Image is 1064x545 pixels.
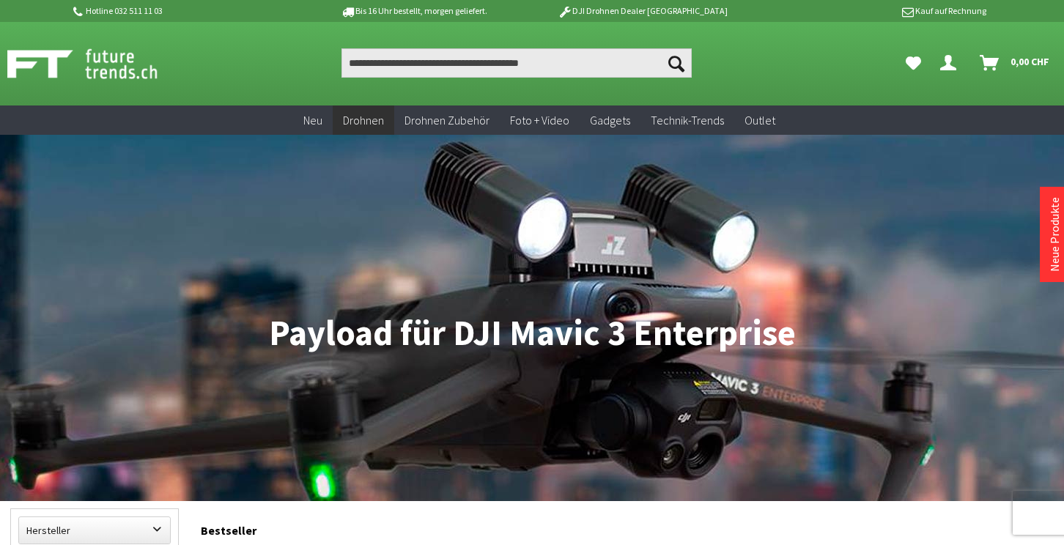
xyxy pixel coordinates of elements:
[1047,197,1062,272] a: Neue Produkte
[1011,50,1049,73] span: 0,00 CHF
[293,105,333,136] a: Neu
[7,45,190,82] img: Shop Futuretrends - zur Startseite wechseln
[898,48,928,78] a: Meine Favoriten
[70,2,299,20] p: Hotline 032 511 11 03
[303,113,322,127] span: Neu
[299,2,528,20] p: Bis 16 Uhr bestellt, morgen geliefert.
[201,508,1054,545] div: Bestseller
[10,315,1054,352] h1: Payload für DJI Mavic 3 Enterprise
[974,48,1057,78] a: Warenkorb
[510,113,569,127] span: Foto + Video
[745,113,775,127] span: Outlet
[404,113,489,127] span: Drohnen Zubehör
[590,113,630,127] span: Gadgets
[500,105,580,136] a: Foto + Video
[640,105,734,136] a: Technik-Trends
[934,48,968,78] a: Dein Konto
[333,105,394,136] a: Drohnen
[341,48,692,78] input: Produkt, Marke, Kategorie, EAN, Artikelnummer…
[394,105,500,136] a: Drohnen Zubehör
[19,517,170,544] label: Hersteller
[343,113,384,127] span: Drohnen
[651,113,724,127] span: Technik-Trends
[757,2,986,20] p: Kauf auf Rechnung
[580,105,640,136] a: Gadgets
[661,48,692,78] button: Suchen
[528,2,757,20] p: DJI Drohnen Dealer [GEOGRAPHIC_DATA]
[734,105,786,136] a: Outlet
